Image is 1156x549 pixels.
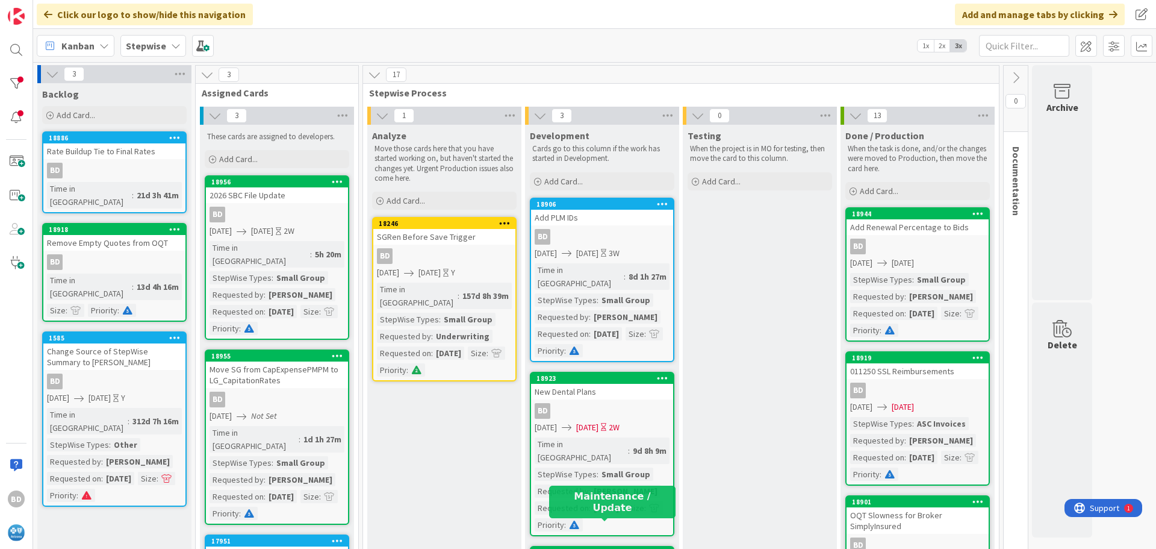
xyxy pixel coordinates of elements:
[300,490,319,503] div: Size
[850,273,912,286] div: StepWise Types
[1005,94,1026,108] span: 0
[950,40,966,52] span: 3x
[845,351,990,486] a: 18919011250 SSL ReimbursementsBD[DATE][DATE]StepWise Types:ASC InvoicesRequested by:[PERSON_NAME]...
[63,5,66,14] div: 1
[847,209,989,219] div: 18944
[88,304,117,317] div: Priority
[47,489,76,502] div: Priority
[273,456,328,469] div: Small Group
[934,40,950,52] span: 2x
[126,40,166,52] b: Stepwise
[272,456,273,469] span: :
[535,403,550,419] div: BD
[373,229,515,245] div: SGRen Before Save Trigger
[847,507,989,534] div: OQT Slowness for Broker SimplyInsured
[906,451,937,464] div: [DATE]
[536,200,673,209] div: 18906
[128,415,129,428] span: :
[219,67,239,82] span: 3
[47,455,101,468] div: Requested by
[850,290,904,303] div: Requested by
[377,363,406,377] div: Priority
[103,472,134,485] div: [DATE]
[219,154,258,165] span: Add Card...
[210,456,272,469] div: StepWise Types
[690,144,830,164] p: When the project is in MO for testing, then move the card to this column.
[264,490,266,503] span: :
[860,186,898,196] span: Add Card...
[373,218,515,245] div: 18246SGRen Before Save Trigger
[630,444,670,457] div: 9d 8h 9m
[955,4,1125,25] div: Add and manage tabs by clicking
[49,334,185,342] div: 1585
[132,280,134,293] span: :
[458,289,459,303] span: :
[43,333,185,370] div: 1585Change Source of StepWise Summary to [PERSON_NAME]
[42,223,187,322] a: 18918Remove Empty Quotes from OQTBDTime in [GEOGRAPHIC_DATA]:13d 4h 16mSize:Priority:
[536,374,673,383] div: 18923
[845,130,924,142] span: Done / Production
[850,417,912,430] div: StepWise Types
[847,239,989,254] div: BD
[914,273,969,286] div: Small Group
[850,307,904,320] div: Requested on
[554,491,671,513] h5: Maintenance / Update
[206,362,348,388] div: Move SG from CapExpensePMPM to LG_CapitationRates
[531,199,673,210] div: 18906
[847,497,989,534] div: 18901OQT Slowness for Broker SimplyInsured
[624,270,626,283] span: :
[589,310,591,324] span: :
[433,330,493,343] div: Underwriting
[43,254,185,270] div: BD
[531,384,673,400] div: New Dental Plans
[564,344,566,357] span: :
[64,67,84,81] span: 3
[535,327,589,340] div: Requested on
[535,247,557,260] span: [DATE]
[239,322,241,335] span: :
[101,472,103,485] span: :
[552,108,572,123] span: 3
[299,433,300,446] span: :
[202,87,343,99] span: Assigned Cards
[850,451,904,464] div: Requested on
[377,283,458,309] div: Time in [GEOGRAPHIC_DATA]
[43,133,185,159] div: 18886Rate Buildup Tie to Final Rates
[589,327,591,340] span: :
[134,280,182,293] div: 13d 4h 16m
[61,39,95,53] span: Kanban
[47,438,109,451] div: StepWise Types
[880,468,881,481] span: :
[852,210,989,218] div: 18944
[251,410,277,421] i: Not Set
[688,130,721,142] span: Testing
[850,239,866,254] div: BD
[210,305,264,318] div: Requested on
[892,401,914,413] span: [DATE]
[310,248,312,261] span: :
[847,353,989,379] div: 18919011250 SSL Reimbursements
[8,524,25,541] img: avatar
[709,108,730,123] span: 0
[439,313,441,326] span: :
[272,271,273,284] span: :
[847,497,989,507] div: 18901
[377,330,431,343] div: Requested by
[47,472,101,485] div: Requested on
[845,207,990,342] a: 18944Add Renewal Percentage to BidsBD[DATE][DATE]StepWise Types:Small GroupRequested by:[PERSON_N...
[210,207,225,222] div: BD
[535,501,589,515] div: Requested on
[394,108,414,123] span: 1
[644,327,646,340] span: :
[369,87,984,99] span: Stepwise Process
[441,313,496,326] div: Small Group
[210,322,239,335] div: Priority
[535,518,564,532] div: Priority
[226,108,247,123] span: 3
[960,307,962,320] span: :
[312,248,344,261] div: 5h 20m
[210,225,232,237] span: [DATE]
[531,373,673,384] div: 18923
[206,351,348,362] div: 18955
[377,248,393,264] div: BD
